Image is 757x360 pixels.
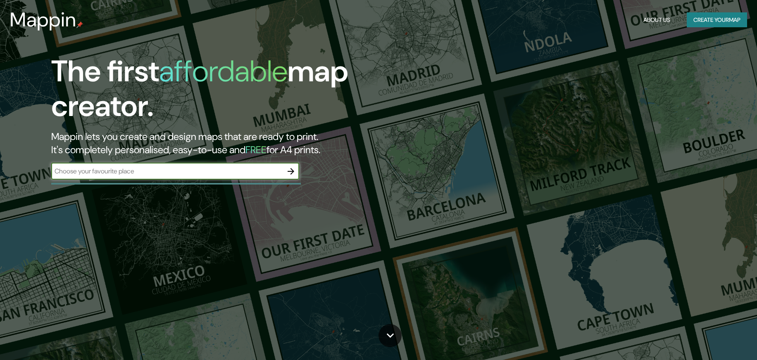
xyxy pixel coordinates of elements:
[10,8,76,31] h3: Mappin
[245,143,267,156] h5: FREE
[687,12,747,28] button: Create yourmap
[51,166,283,176] input: Choose your favourite place
[76,21,83,28] img: mappin-pin
[51,130,430,156] h2: Mappin lets you create and design maps that are ready to print. It's completely personalised, eas...
[640,12,674,28] button: About Us
[159,52,288,90] h1: affordable
[51,54,430,130] h1: The first map creator.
